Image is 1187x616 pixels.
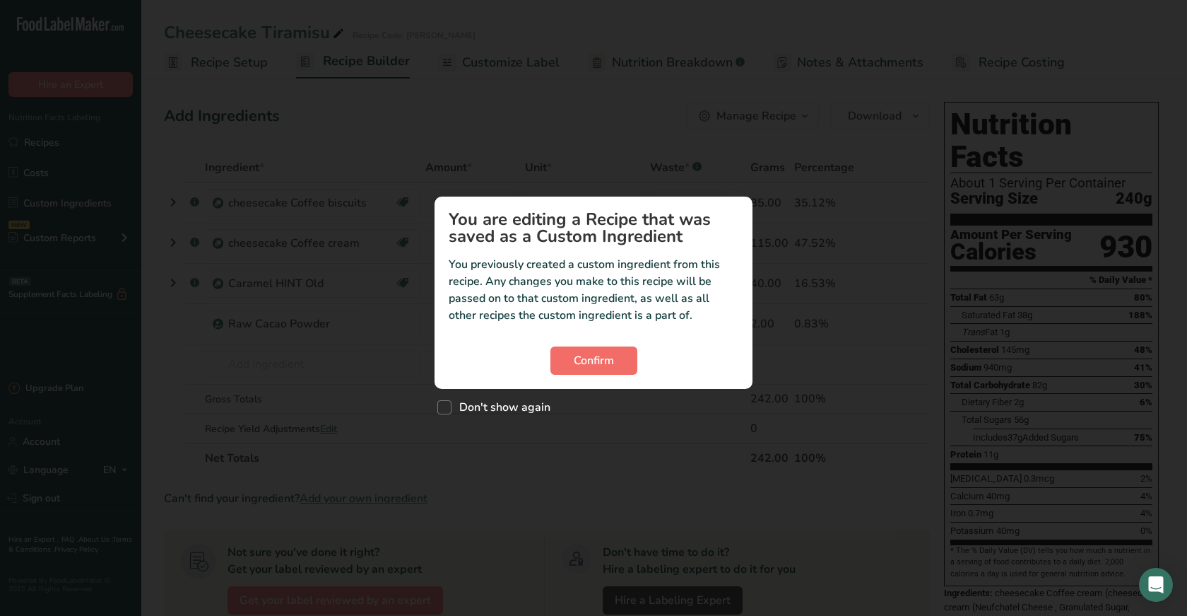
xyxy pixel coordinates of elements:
button: Confirm [550,347,637,375]
h1: You are editing a Recipe that was saved as a Custom Ingredient [449,211,738,245]
span: Don't show again [451,400,550,414]
span: Confirm [574,352,614,369]
div: Open Intercom Messenger [1139,568,1173,602]
p: You previously created a custom ingredient from this recipe. Any changes you make to this recipe ... [449,256,738,324]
